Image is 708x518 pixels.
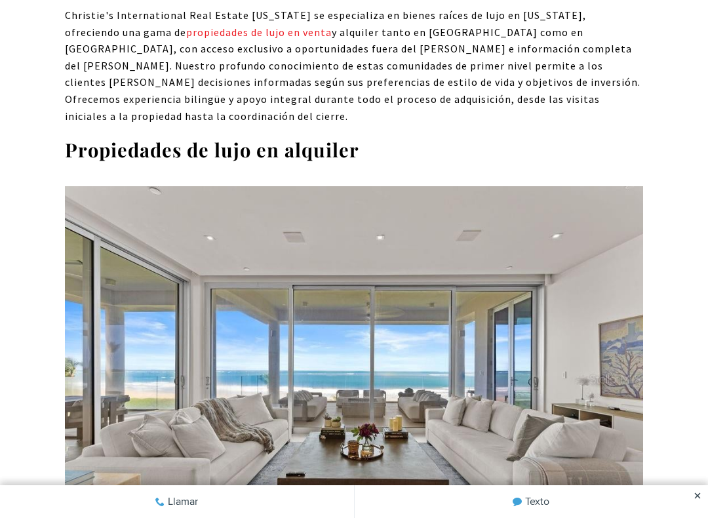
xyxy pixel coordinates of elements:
font: Texto [525,18,549,33]
font: y alquiler tanto en [GEOGRAPHIC_DATA] como en [GEOGRAPHIC_DATA], con acceso exclusivo a oportunid... [65,26,640,123]
font: Llamar [168,18,198,33]
font: propiedades de lujo en venta [186,26,332,39]
font: Christie's International Real Estate [US_STATE] se especializa en bienes raíces de lujo en [US_ST... [65,9,586,39]
a: luxury properties for sale - abrir en una nueva pestaña [186,26,332,39]
font: Propiedades de lujo en alquiler [65,137,359,162]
